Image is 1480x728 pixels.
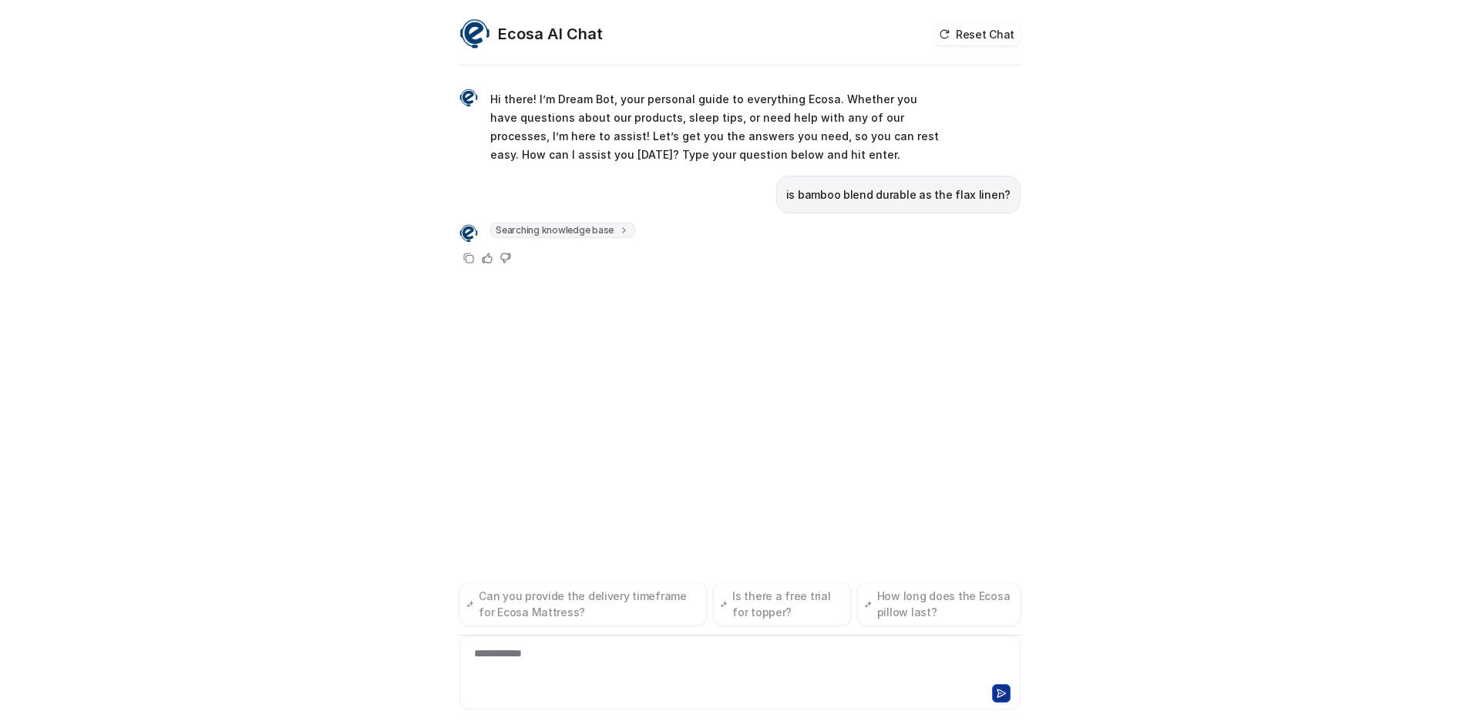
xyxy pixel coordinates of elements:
span: Searching knowledge base [490,223,635,238]
img: Widget [459,18,490,49]
p: is bamboo blend durable as the flax linen? [786,186,1011,204]
img: Widget [459,224,478,243]
button: Reset Chat [934,23,1021,45]
h2: Ecosa AI Chat [498,23,603,45]
button: Can you provide the delivery timeframe for Ecosa Mattress? [459,582,707,626]
button: Is there a free trial for topper? [713,582,851,626]
img: Widget [459,89,478,107]
p: Hi there! I’m Dream Bot, your personal guide to everything Ecosa. Whether you have questions abou... [490,90,941,164]
button: How long does the Ecosa pillow last? [857,582,1021,626]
